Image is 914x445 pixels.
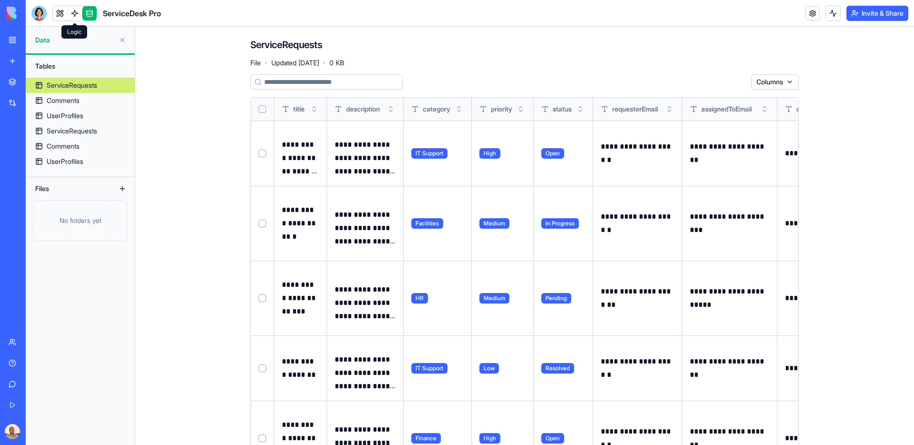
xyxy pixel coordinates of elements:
[265,55,268,71] span: ·
[47,126,97,136] div: ServiceRequests
[5,424,20,439] img: ACg8ocIKvyvt9Z4jIZRo7cwwnrPfFI9zjgZJfIojyeX76aFOwzzYkmEA=s96-c
[411,148,447,159] span: IT Support
[271,58,319,68] span: Updated [DATE]
[411,363,447,374] span: IT Support
[454,104,464,114] button: Toggle sort
[258,105,266,113] button: Select all
[47,81,97,90] div: ServiceRequests
[7,7,66,20] img: logo
[479,293,509,303] span: Medium
[103,8,161,19] span: ServiceDesk Pro
[258,364,266,372] button: Select row
[258,150,266,157] button: Select row
[35,35,115,45] span: Data
[541,148,564,159] span: Open
[491,104,512,114] span: priority
[541,218,579,229] span: In Progress
[47,142,79,151] div: Comments
[479,433,500,444] span: High
[30,59,130,74] div: Tables
[26,139,135,154] a: Comments
[665,104,674,114] button: Toggle sort
[250,38,322,51] h4: ServiceRequests
[612,104,658,114] span: requesterEmail
[411,293,428,303] span: HR
[47,157,83,166] div: UserProfiles
[30,181,107,196] div: Files
[516,104,526,114] button: Toggle sort
[541,363,574,374] span: Resolved
[26,78,135,93] a: ServiceRequests
[293,104,305,114] span: title
[553,104,572,114] span: status
[26,154,135,169] a: UserProfiles
[250,58,261,68] span: File
[751,74,799,90] button: Columns
[846,6,908,21] button: Invite & Share
[26,93,135,108] a: Comments
[411,218,443,229] span: Facilities
[479,218,509,229] span: Medium
[479,363,499,374] span: Low
[323,55,326,71] span: ·
[760,104,769,114] button: Toggle sort
[26,108,135,123] a: UserProfiles
[701,104,752,114] span: assignedToEmail
[309,104,319,114] button: Toggle sort
[26,200,135,241] a: No folders yet
[47,96,79,105] div: Comments
[411,433,441,444] span: Finance
[479,148,500,159] span: High
[541,293,571,303] span: Pending
[61,25,87,39] div: Logic
[258,220,266,227] button: Select row
[47,111,83,121] div: UserProfiles
[329,58,344,68] span: 0 KB
[258,294,266,302] button: Select row
[33,200,127,241] div: No folders yet
[541,433,564,444] span: Open
[423,104,450,114] span: category
[346,104,380,114] span: description
[258,435,266,442] button: Select row
[26,123,135,139] a: ServiceRequests
[796,104,823,114] span: dueDate
[386,104,396,114] button: Toggle sort
[576,104,585,114] button: Toggle sort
